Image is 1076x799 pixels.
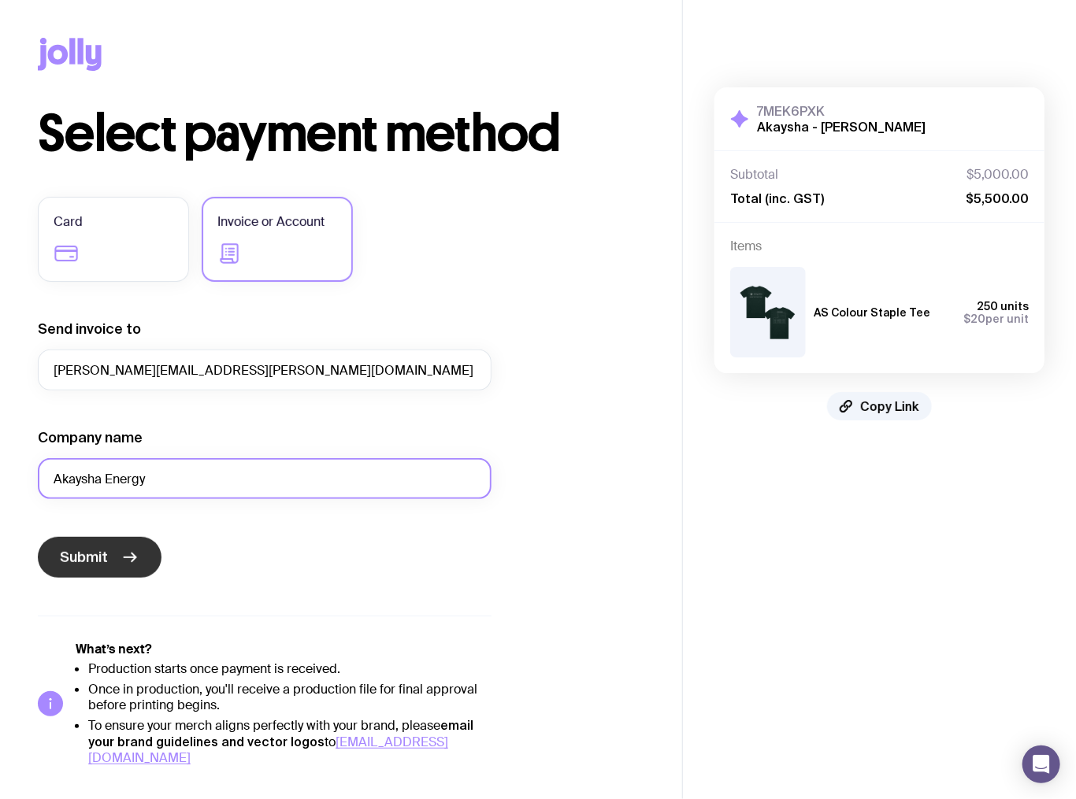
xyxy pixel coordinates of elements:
[88,682,492,713] li: Once in production, you'll receive a production file for final approval before printing begins.
[217,213,325,231] span: Invoice or Account
[977,300,1029,313] span: 250 units
[967,167,1029,183] span: $5,000.00
[730,239,1029,254] h4: Items
[963,313,985,325] span: $20
[38,458,492,499] input: Your company name
[1022,745,1060,783] div: Open Intercom Messenger
[730,191,824,206] span: Total (inc. GST)
[88,661,492,677] li: Production starts once payment is received.
[757,119,926,135] h2: Akaysha - [PERSON_NAME]
[827,392,932,420] button: Copy Link
[963,313,1029,325] span: per unit
[730,167,778,183] span: Subtotal
[38,350,492,390] input: accounts@company.com
[966,191,1029,206] span: $5,500.00
[88,717,492,766] li: To ensure your merch aligns perfectly with your brand, please to
[88,734,448,766] a: [EMAIL_ADDRESS][DOMAIN_NAME]
[860,398,919,414] span: Copy Link
[814,306,930,319] h3: AS Colour Staple Tee
[76,642,492,657] h5: What’s next?
[38,428,143,447] label: Company name
[60,548,108,567] span: Submit
[38,537,161,578] button: Submit
[38,109,644,159] h1: Select payment method
[54,213,83,231] span: Card
[757,103,926,119] h3: 7MEK6PXK
[38,320,141,338] label: Send invoice to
